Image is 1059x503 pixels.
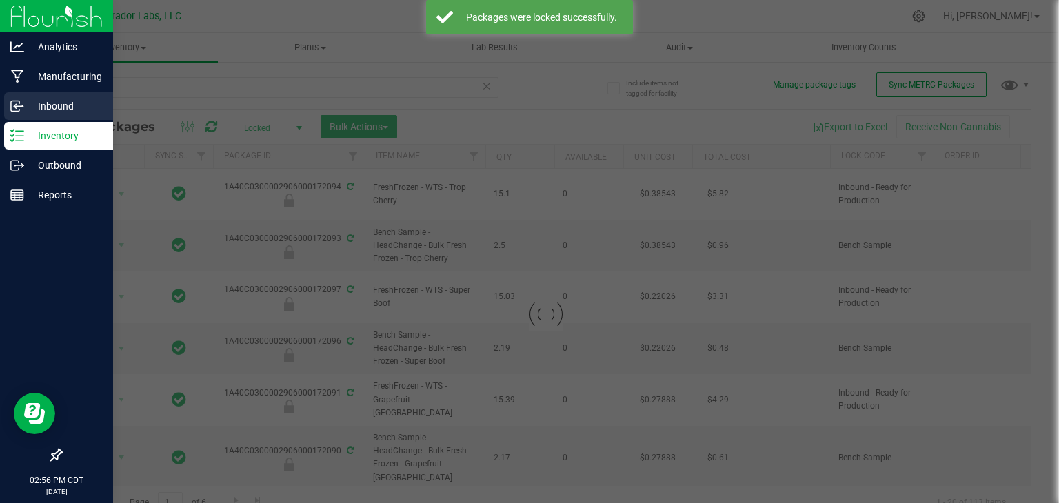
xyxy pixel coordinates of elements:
[24,68,107,85] p: Manufacturing
[24,187,107,203] p: Reports
[10,99,24,113] inline-svg: Inbound
[10,40,24,54] inline-svg: Analytics
[10,70,24,83] inline-svg: Manufacturing
[24,157,107,174] p: Outbound
[14,393,55,434] iframe: Resource center
[24,98,107,114] p: Inbound
[24,39,107,55] p: Analytics
[24,127,107,144] p: Inventory
[10,158,24,172] inline-svg: Outbound
[6,474,107,486] p: 02:56 PM CDT
[461,10,623,24] div: Packages were locked successfully.
[10,188,24,202] inline-svg: Reports
[6,486,107,497] p: [DATE]
[10,129,24,143] inline-svg: Inventory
